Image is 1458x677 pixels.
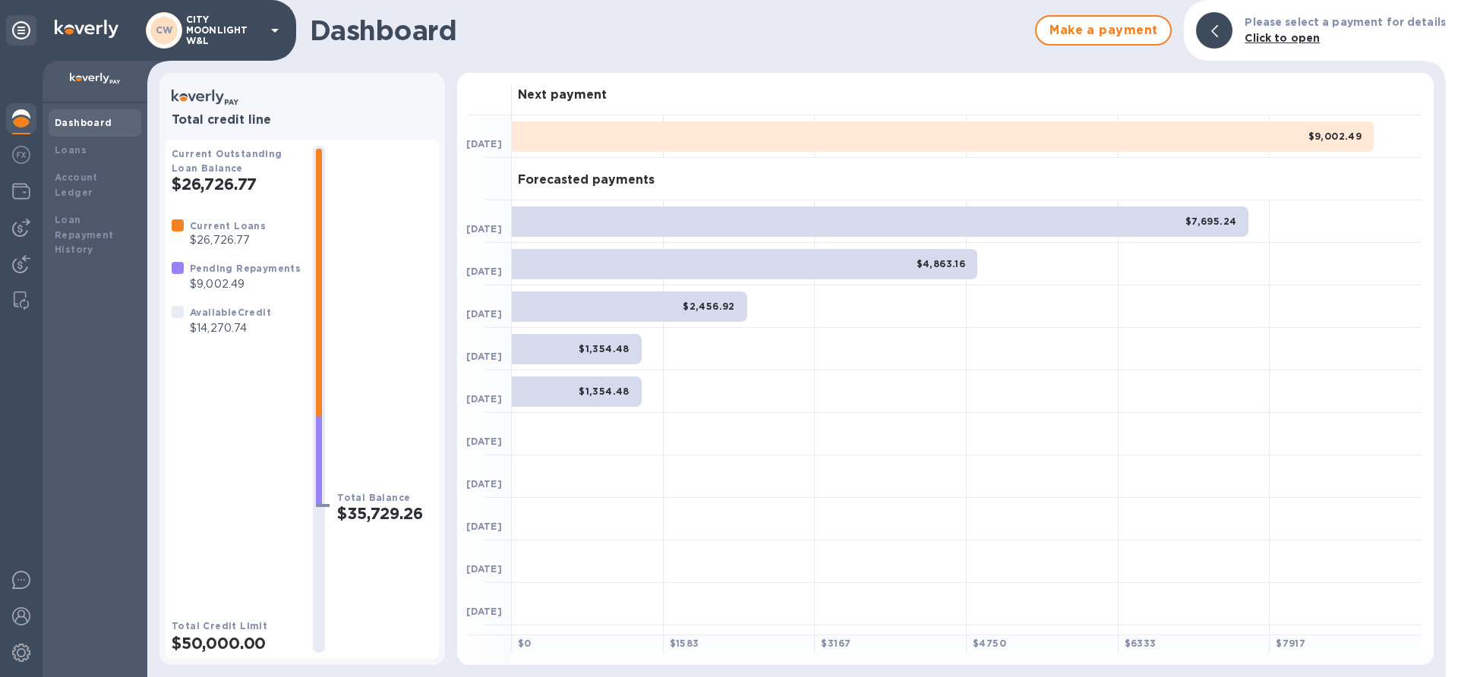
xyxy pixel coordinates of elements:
[466,393,502,405] b: [DATE]
[190,263,301,274] b: Pending Repayments
[190,232,266,248] p: $26,726.77
[466,138,502,150] b: [DATE]
[172,113,433,128] h3: Total credit line
[310,14,1027,46] h1: Dashboard
[518,88,607,102] h3: Next payment
[337,504,433,523] h2: $35,729.26
[55,117,112,128] b: Dashboard
[821,638,850,649] b: $ 3167
[337,492,410,503] b: Total Balance
[579,343,630,354] b: $1,354.48
[172,620,267,631] b: Total Credit Limit
[172,148,282,174] b: Current Outstanding Loan Balance
[917,258,966,269] b: $4,863.16
[466,478,502,490] b: [DATE]
[172,634,301,653] h2: $50,000.00
[1125,638,1157,649] b: $ 6333
[466,223,502,235] b: [DATE]
[55,20,118,38] img: Logo
[12,146,30,164] img: Foreign exchange
[1245,32,1320,44] b: Click to open
[466,606,502,617] b: [DATE]
[1035,15,1172,46] button: Make a payment
[156,24,173,36] b: CW
[683,301,735,312] b: $2,456.92
[466,521,502,532] b: [DATE]
[55,214,114,256] b: Loan Repayment History
[1308,131,1362,142] b: $9,002.49
[55,144,87,156] b: Loans
[190,320,271,336] p: $14,270.74
[190,220,266,231] b: Current Loans
[1245,16,1446,28] b: Please select a payment for details
[466,563,502,575] b: [DATE]
[1049,21,1158,39] span: Make a payment
[190,307,271,318] b: Available Credit
[172,175,301,194] h2: $26,726.77
[1185,216,1237,227] b: $7,695.24
[12,182,30,200] img: Wallets
[466,351,502,362] b: [DATE]
[670,638,699,649] b: $ 1583
[579,386,630,397] b: $1,354.48
[190,276,301,292] p: $9,002.49
[1276,638,1305,649] b: $ 7917
[518,638,532,649] b: $ 0
[466,266,502,277] b: [DATE]
[466,436,502,447] b: [DATE]
[6,15,36,46] div: Unpin categories
[186,14,262,46] p: CITY MOONLIGHT W&L
[55,172,98,198] b: Account Ledger
[518,173,655,187] h3: Forecasted payments
[973,638,1006,649] b: $ 4750
[466,308,502,320] b: [DATE]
